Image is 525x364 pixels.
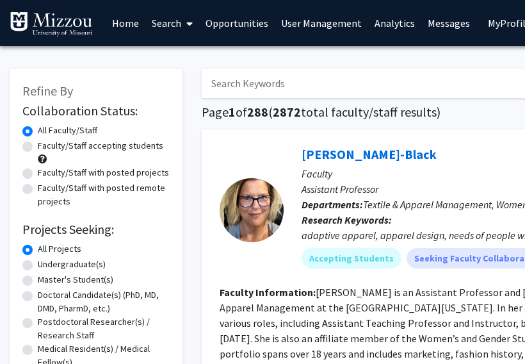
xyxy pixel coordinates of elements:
a: Home [106,1,145,45]
a: Analytics [368,1,421,45]
h2: Projects Seeking: [22,222,170,237]
a: User Management [275,1,368,45]
label: All Faculty/Staff [38,124,97,137]
b: Departments: [302,198,363,211]
label: Undergraduate(s) [38,258,106,271]
label: Faculty/Staff accepting students [38,139,163,153]
label: Faculty/Staff with posted projects [38,166,169,179]
span: 288 [247,104,268,120]
b: Research Keywords: [302,213,392,226]
label: All Projects [38,242,81,256]
a: Search [145,1,199,45]
span: 1 [229,104,236,120]
label: Faculty/Staff with posted remote projects [38,181,170,208]
span: 2872 [273,104,301,120]
img: University of Missouri Logo [10,12,93,37]
label: Master's Student(s) [38,273,113,286]
label: Postdoctoral Researcher(s) / Research Staff [38,315,170,342]
a: [PERSON_NAME]-Black [302,146,437,162]
a: Messages [421,1,476,45]
b: Faculty Information: [220,286,316,299]
span: Refine By [22,83,73,99]
label: Doctoral Candidate(s) (PhD, MD, DMD, PharmD, etc.) [38,288,170,315]
h2: Collaboration Status: [22,103,170,119]
mat-chip: Accepting Students [302,248,401,269]
a: Opportunities [199,1,275,45]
